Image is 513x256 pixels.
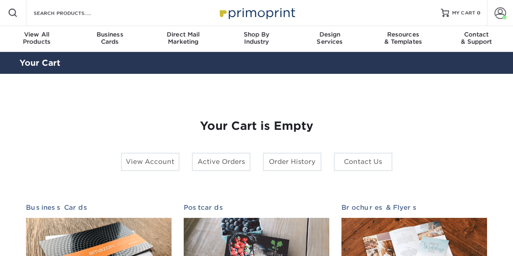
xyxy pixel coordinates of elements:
[477,10,481,16] span: 0
[293,26,367,52] a: DesignServices
[73,31,147,38] span: Business
[293,31,367,38] span: Design
[334,153,393,171] a: Contact Us
[367,31,440,38] span: Resources
[26,204,172,211] h2: Business Cards
[26,119,487,133] h1: Your Cart is Empty
[440,26,513,52] a: Contact& Support
[19,58,60,68] a: Your Cart
[146,26,220,52] a: Direct MailMarketing
[146,31,220,45] div: Marketing
[452,10,475,17] span: MY CART
[33,8,112,18] input: SEARCH PRODUCTS.....
[367,31,440,45] div: & Templates
[73,26,147,52] a: BusinessCards
[440,31,513,45] div: & Support
[216,4,297,22] img: Primoprint
[121,153,180,171] a: View Account
[192,153,251,171] a: Active Orders
[293,31,367,45] div: Services
[73,31,147,45] div: Cards
[220,31,293,38] span: Shop By
[184,204,329,211] h2: Postcards
[220,26,293,52] a: Shop ByIndustry
[146,31,220,38] span: Direct Mail
[220,31,293,45] div: Industry
[367,26,440,52] a: Resources& Templates
[341,204,487,211] h2: Brochures & Flyers
[263,153,322,171] a: Order History
[440,31,513,38] span: Contact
